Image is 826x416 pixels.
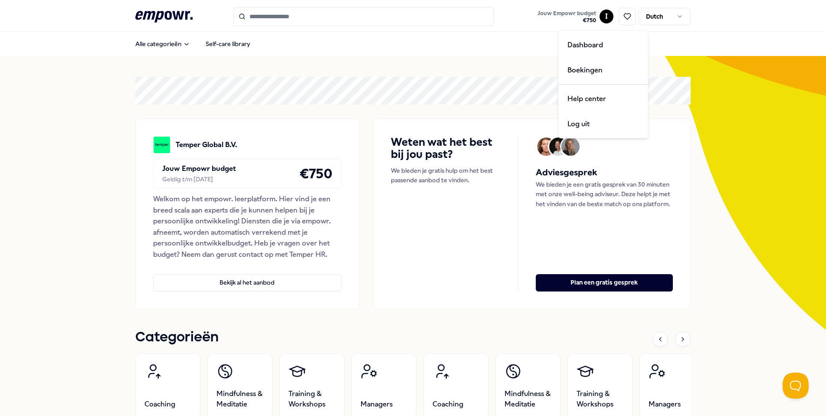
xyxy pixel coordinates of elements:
div: I [558,30,649,138]
div: Log uit [560,111,646,137]
a: Boekingen [560,58,646,83]
a: Dashboard [560,33,646,58]
a: Help center [560,86,646,111]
